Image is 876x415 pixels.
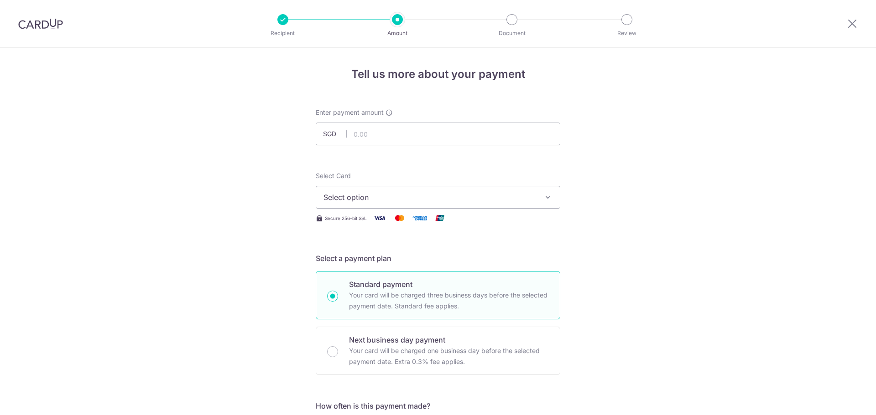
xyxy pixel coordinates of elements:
h4: Tell us more about your payment [316,66,560,82]
img: American Express [411,212,429,224]
span: Select option [323,192,536,203]
p: Recipient [249,29,317,38]
img: Mastercard [391,212,409,224]
button: Select option [316,186,560,209]
span: SGD [323,129,347,138]
input: 0.00 [316,123,560,145]
p: Amount [364,29,431,38]
p: Review [593,29,661,38]
h5: How often is this payment made? [316,400,560,411]
span: Secure 256-bit SSL [325,215,367,222]
p: Standard payment [349,279,549,290]
h5: Select a payment plan [316,253,560,264]
span: translation missing: en.payables.payment_networks.credit_card.summary.labels.select_card [316,172,351,179]
p: Document [478,29,546,38]
p: Your card will be charged one business day before the selected payment date. Extra 0.3% fee applies. [349,345,549,367]
img: CardUp [18,18,63,29]
span: Enter payment amount [316,108,384,117]
p: Your card will be charged three business days before the selected payment date. Standard fee appl... [349,290,549,312]
p: Next business day payment [349,334,549,345]
img: Union Pay [431,212,449,224]
img: Visa [370,212,389,224]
